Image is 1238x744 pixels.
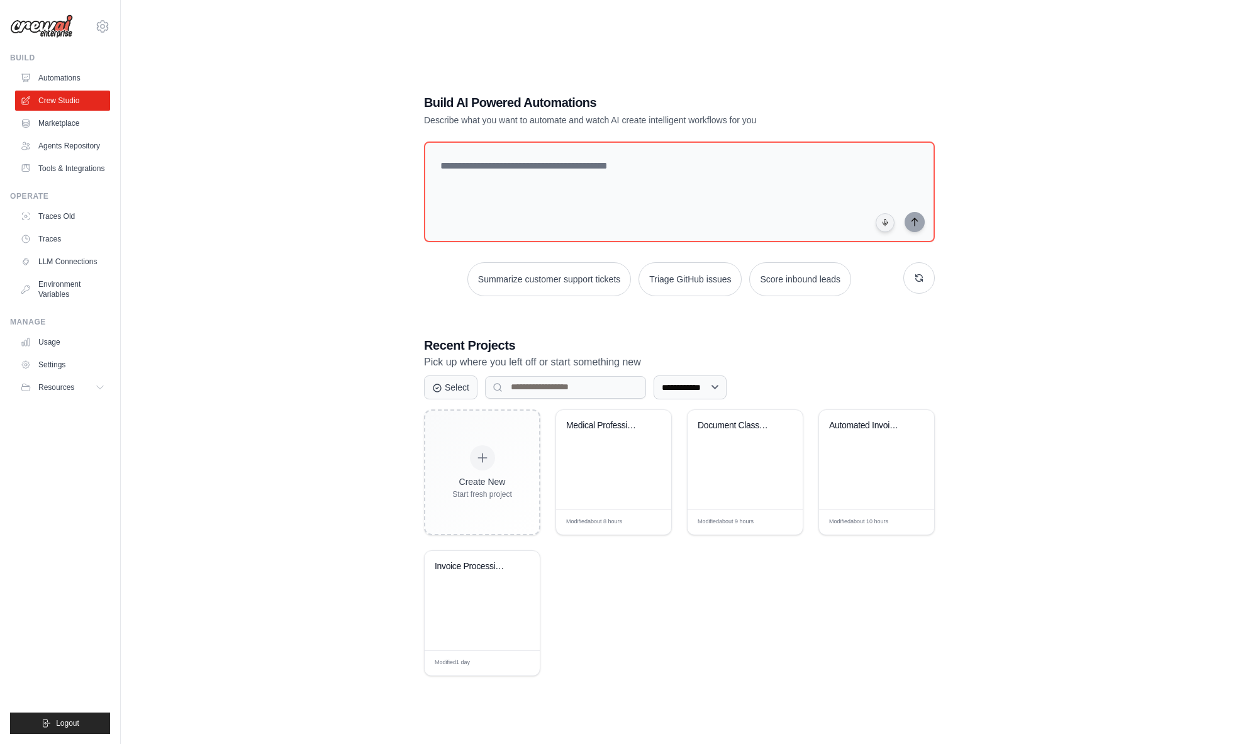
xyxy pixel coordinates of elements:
[56,718,79,728] span: Logout
[424,94,847,111] h1: Build AI Powered Automations
[698,518,754,526] span: Modified about 9 hours
[10,53,110,63] div: Build
[15,355,110,375] a: Settings
[566,420,642,431] div: Medical Professional Background Verification
[642,518,652,527] span: Edit
[510,658,521,668] span: Edit
[639,262,742,296] button: Triage GitHub issues
[435,561,511,572] div: Invoice Processing Automation
[424,375,477,399] button: Select
[15,91,110,111] a: Crew Studio
[452,489,512,499] div: Start fresh project
[424,114,847,126] p: Describe what you want to automate and watch AI create intelligent workflows for you
[15,113,110,133] a: Marketplace
[10,191,110,201] div: Operate
[15,158,110,179] a: Tools & Integrations
[905,518,915,527] span: Edit
[15,68,110,88] a: Automations
[467,262,631,296] button: Summarize customer support tickets
[829,518,888,526] span: Modified about 10 hours
[15,136,110,156] a: Agents Repository
[10,713,110,734] button: Logout
[452,475,512,488] div: Create New
[15,252,110,272] a: LLM Connections
[773,518,784,527] span: Edit
[10,14,73,38] img: Logo
[829,420,905,431] div: Automated Invoice Processing System
[435,658,470,667] span: Modified 1 day
[698,420,774,431] div: Document Classification and Information Extraction
[424,336,935,354] h3: Recent Projects
[15,377,110,397] button: Resources
[38,382,74,392] span: Resources
[10,317,110,327] div: Manage
[15,274,110,304] a: Environment Variables
[876,213,895,232] button: Click to speak your automation idea
[15,229,110,249] a: Traces
[15,206,110,226] a: Traces Old
[566,518,622,526] span: Modified about 8 hours
[749,262,851,296] button: Score inbound leads
[15,332,110,352] a: Usage
[424,354,935,370] p: Pick up where you left off or start something new
[903,262,935,294] button: Get new suggestions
